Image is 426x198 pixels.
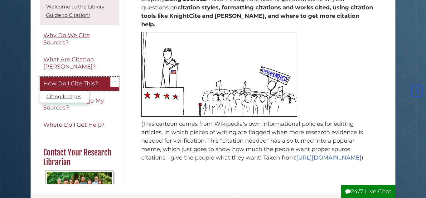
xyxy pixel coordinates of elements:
a: How Do I Cite This? [40,77,119,91]
img: Stick figure cartoon of politician speaking to crowd, person holding sign that reads "citation ne... [141,32,297,117]
a: Back to Top [409,88,424,94]
a: What Are Citation [PERSON_NAME]? [40,53,119,74]
a: How Do I Manage My Sources? [40,94,119,115]
a: Welcome to the Library Guide to Citation! [46,4,104,18]
a: Why Do We Cite Sources? [40,28,119,49]
span: Where Do I Get Help? [43,121,104,128]
h2: Contact Your Research Librarian [40,148,118,167]
a: Where Do I Get Help? [40,118,119,132]
strong: citation styles, formatting citations and works cited, using citation tools like KnightCite and [... [141,4,373,28]
button: 24/7 Live Chat [341,185,395,198]
p: (This cartoon comes from Wikipedia's own informational policies for editing articles, in which pi... [141,120,374,162]
span: Why Do We Cite Sources? [43,32,90,46]
a: Citing Images [40,92,90,101]
span: How Do I Manage My Sources? [43,97,104,111]
a: [URL][DOMAIN_NAME] [296,154,361,161]
span: How Do I Cite This? [43,80,98,87]
span: What Are Citation [PERSON_NAME]? [43,56,96,70]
